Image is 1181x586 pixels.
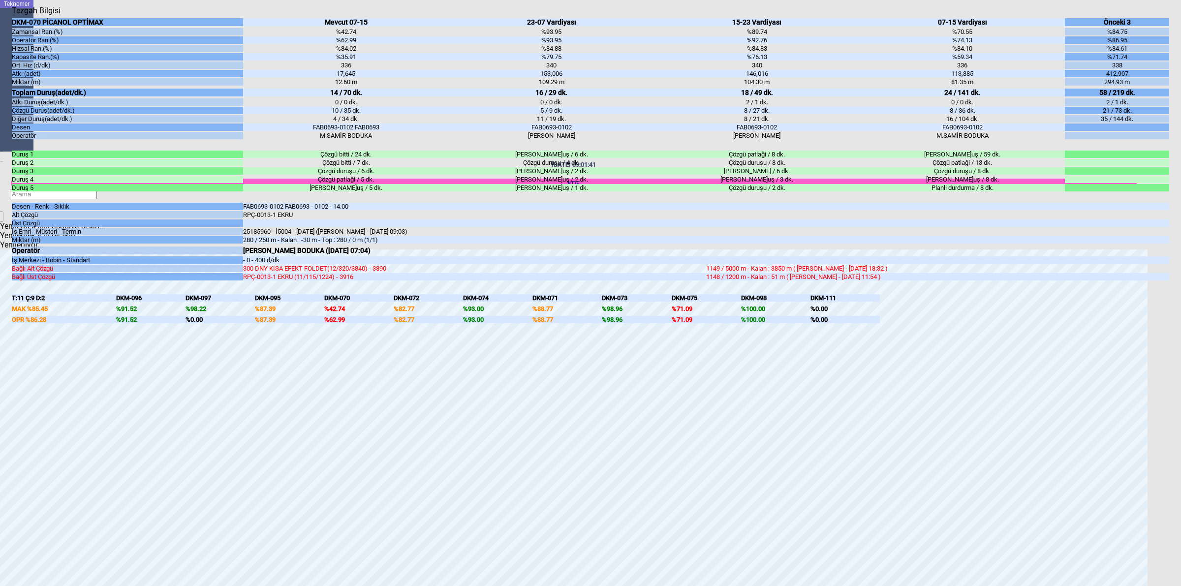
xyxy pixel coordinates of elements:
[449,115,654,123] div: 11 / 19 dk.
[255,294,324,302] div: DKM-095
[116,316,186,323] div: %91.52
[602,305,671,312] div: %98.96
[1065,98,1169,106] div: 2 / 1 dk.
[243,228,706,235] div: 25185960 - İ5004 - [DATE] ([PERSON_NAME] - [DATE] 09:03)
[243,247,706,254] div: [PERSON_NAME] BODUKA ([DATE] 07:04)
[1065,107,1169,114] div: 21 / 73 dk.
[672,294,741,302] div: DKM-075
[654,28,859,35] div: %89.74
[12,115,243,123] div: Diğer Duruş(adet/dk.)
[243,211,706,218] div: RPÇ-0013-1 EKRU
[860,18,1065,26] div: 07-15 Vardiyası
[449,159,654,166] div: Çözgü duruşu / 4 dk.
[243,265,706,272] div: 300 DNY KISA EFEKT FOLDET(12/320/3840) - 3890
[186,305,255,312] div: %98.22
[449,45,654,52] div: %84.88
[324,305,394,312] div: %42.74
[860,36,1065,44] div: %74.13
[12,70,243,77] div: Atkı (adet)
[449,151,654,158] div: [PERSON_NAME]uş / 6 dk.
[449,107,654,114] div: 5 / 9 dk.
[449,167,654,175] div: [PERSON_NAME]uş / 2 dk.
[12,89,243,96] div: Toplam Duruş(adet/dk.)
[12,176,243,183] div: Duruş 4
[12,236,243,244] div: Miktar (m)
[243,78,448,86] div: 12.60 m
[810,305,880,312] div: %0.00
[12,247,243,254] div: Operatör
[12,36,243,44] div: Operatör Ran.(%)
[449,18,654,26] div: 23-07 Vardiyası
[243,203,706,210] div: FAB0693-0102 FAB0693 - 0102 - 14.00
[12,305,116,312] div: MAK %85.45
[463,294,532,302] div: DKM-074
[654,184,859,191] div: Çözgü duruşu / 2 dk.
[860,123,1065,131] div: FAB0693-0102
[243,159,448,166] div: Çözgü bitti / 7 dk.
[1065,45,1169,52] div: %84.61
[449,53,654,61] div: %79.75
[243,89,448,96] div: 14 / 70 dk.
[654,62,859,69] div: 340
[449,78,654,86] div: 109.29 m
[12,203,243,210] div: Desen - Renk - Sıklık
[449,62,654,69] div: 340
[394,294,463,302] div: DKM-072
[860,70,1065,77] div: 113,885
[860,78,1065,86] div: 81.35 m
[706,265,1169,272] div: 1149 / 5000 m - Kalan : 3850 m ( [PERSON_NAME] - [DATE] 18:32 )
[12,256,243,264] div: İş Merkezi - Bobin - Standart
[12,53,243,61] div: Kapasite Ran.(%)
[243,273,706,280] div: RPÇ-0013-1 EKRU (11/115/1224) - 3916
[654,167,859,175] div: [PERSON_NAME] / 6 dk.
[860,89,1065,96] div: 24 / 141 dk.
[654,53,859,61] div: %76.13
[116,294,186,302] div: DKM-096
[1065,53,1169,61] div: %71.74
[243,107,448,114] div: 10 / 35 dk.
[860,159,1065,166] div: Çözgü patlaği / 13 dk.
[449,28,654,35] div: %93.95
[12,18,243,26] div: DKM-070 PİCANOL OPTİMAX
[243,151,448,158] div: Çözgü bitti / 24 dk.
[654,36,859,44] div: %92.76
[741,294,810,302] div: DKM-098
[243,184,448,191] div: [PERSON_NAME]uş / 5 dk.
[116,305,186,312] div: %91.52
[449,98,654,106] div: 0 / 0 dk.
[654,98,859,106] div: 2 / 1 dk.
[12,62,243,69] div: Ort. Hız (d/dk)
[12,78,243,86] div: Miktar (m)
[324,294,394,302] div: DKM-070
[12,151,243,158] div: Duruş 1
[394,305,463,312] div: %82.77
[1065,115,1169,123] div: 35 / 144 dk.
[449,36,654,44] div: %93.95
[860,107,1065,114] div: 8 / 36 dk.
[12,294,116,302] div: T:11 Ç:9 D:2
[186,294,255,302] div: DKM-097
[1065,18,1169,26] div: Önceki 3
[1065,78,1169,86] div: 294.93 m
[860,176,1065,183] div: [PERSON_NAME]uş / 8 dk.
[449,70,654,77] div: 153,006
[12,132,243,139] div: Operatör
[860,167,1065,175] div: Çözgü duruşu / 8 dk.
[741,316,810,323] div: %100.00
[12,167,243,175] div: Duruş 3
[243,53,448,61] div: %35.91
[654,89,859,96] div: 18 / 49 dk.
[532,305,602,312] div: %88.77
[394,316,463,323] div: %82.77
[243,132,448,139] div: M.SAMİR BODUKA
[741,305,810,312] div: %100.00
[654,115,859,123] div: 8 / 21 dk.
[12,219,243,227] div: Üst Çözgü
[672,305,741,312] div: %71.09
[860,132,1065,139] div: M.SAMİR BODUKA
[654,159,859,166] div: Çözgü duruşu / 8 dk.
[654,176,859,183] div: [PERSON_NAME]uş / 3 dk.
[12,159,243,166] div: Duruş 2
[243,18,448,26] div: Mevcut 07-15
[860,62,1065,69] div: 336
